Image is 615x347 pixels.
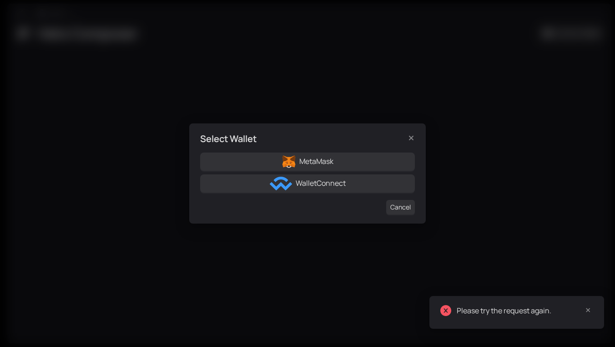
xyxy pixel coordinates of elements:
[404,131,418,145] button: Close
[282,155,296,168] img: logo
[200,153,415,171] button: logoMetaMask
[457,305,593,316] div: Please try the request again.
[270,177,292,190] img: logo
[390,202,411,212] span: Cancel
[200,133,393,145] div: Select Wallet
[386,200,415,214] button: Cancel
[296,178,346,189] span: WalletConnect
[200,174,415,193] button: logoWalletConnect
[299,156,333,167] span: MetaMask
[440,305,451,316] span: close-circle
